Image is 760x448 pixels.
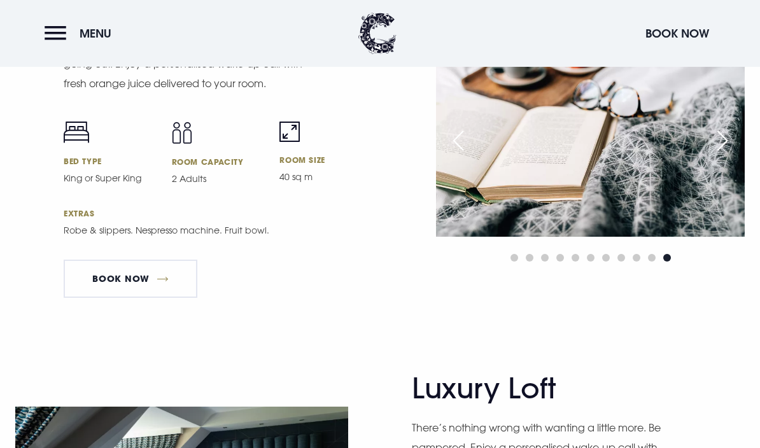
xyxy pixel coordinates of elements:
h2: Luxury Loft [412,372,660,405]
img: Hotel in Bangor Northern Ireland [436,31,745,236]
h6: Room Size [279,155,372,165]
p: 2 Adults [172,172,265,186]
span: Menu [80,26,111,41]
div: Next slide [707,127,738,155]
span: Go to slide 10 [648,254,656,262]
span: Go to slide 9 [633,254,640,262]
h6: Extras [64,208,372,218]
span: Go to slide 7 [602,254,610,262]
button: Book Now [639,20,715,47]
button: Menu [45,20,118,47]
img: Capacity icon [172,122,192,144]
p: King or Super King [64,171,157,185]
img: Room size icon [279,122,300,142]
span: Go to slide 4 [556,254,564,262]
p: Robe & slippers. Nespresso machine. Fruit bowl. [64,223,325,237]
span: Go to slide 1 [510,254,518,262]
p: 40 sq m [279,170,372,184]
h6: Bed Type [64,156,157,166]
span: Go to slide 6 [587,254,595,262]
a: Book Now [64,260,197,298]
div: Previous slide [442,127,474,155]
h6: Room Capacity [172,157,265,167]
span: Go to slide 2 [526,254,533,262]
span: Go to slide 5 [572,254,579,262]
img: Clandeboye Lodge [358,13,397,54]
span: Go to slide 3 [541,254,549,262]
span: Go to slide 11 [663,254,671,262]
img: Bed icon [64,122,89,143]
span: Go to slide 8 [617,254,625,262]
